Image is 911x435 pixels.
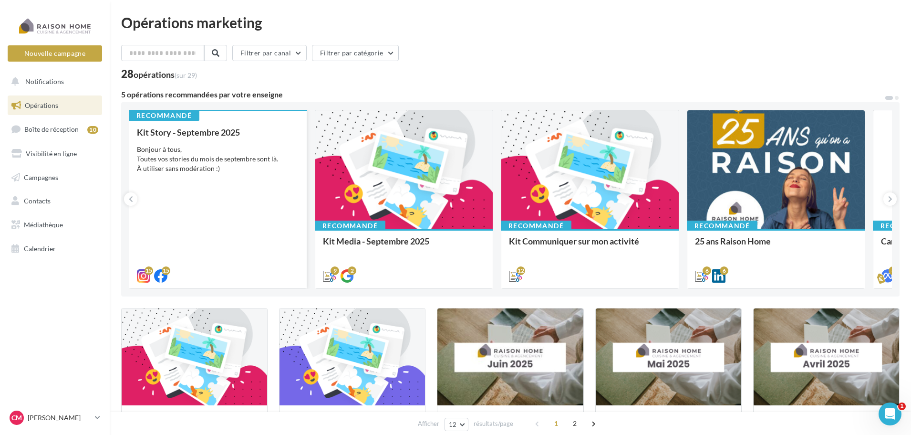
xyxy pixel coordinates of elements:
[162,266,170,275] div: 15
[121,69,197,79] div: 28
[8,409,102,427] a: CM [PERSON_NAME]
[695,236,857,255] div: 25 ans Raison Home
[315,221,385,231] div: Recommandé
[331,266,339,275] div: 9
[323,236,485,255] div: Kit Media - Septembre 2025
[348,266,356,275] div: 2
[11,413,22,423] span: CM
[175,71,197,79] span: (sur 29)
[898,403,906,410] span: 1
[6,239,104,259] a: Calendrier
[24,197,51,205] span: Contacts
[137,127,299,137] div: Kit Story - Septembre 2025
[687,221,757,231] div: Recommandé
[703,266,711,275] div: 6
[501,221,571,231] div: Recommandé
[6,144,104,164] a: Visibilité en ligne
[8,45,102,62] button: Nouvelle campagne
[509,236,671,255] div: Kit Communiquer sur mon activité
[87,126,98,134] div: 10
[134,70,197,79] div: opérations
[232,45,307,61] button: Filtrer par canal
[6,72,100,92] button: Notifications
[720,266,728,275] div: 6
[517,266,525,275] div: 12
[889,266,897,275] div: 3
[145,266,153,275] div: 15
[25,77,64,85] span: Notifications
[24,221,63,229] span: Médiathèque
[25,101,58,109] span: Opérations
[137,145,299,173] div: Bonjour à tous, Toutes vos stories du mois de septembre sont là. À utiliser sans modération :)
[6,168,104,188] a: Campagnes
[24,125,79,133] span: Boîte de réception
[879,403,901,425] iframe: Intercom live chat
[445,418,469,431] button: 12
[418,419,439,428] span: Afficher
[6,95,104,116] a: Opérations
[28,413,91,423] p: [PERSON_NAME]
[549,416,564,431] span: 1
[24,173,58,181] span: Campagnes
[312,45,399,61] button: Filtrer par catégorie
[129,110,199,121] div: Recommandé
[474,419,513,428] span: résultats/page
[121,91,884,98] div: 5 opérations recommandées par votre enseigne
[24,244,56,253] span: Calendrier
[567,416,582,431] span: 2
[6,215,104,235] a: Médiathèque
[121,15,900,30] div: Opérations marketing
[6,119,104,139] a: Boîte de réception10
[26,149,77,158] span: Visibilité en ligne
[6,191,104,211] a: Contacts
[449,421,457,428] span: 12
